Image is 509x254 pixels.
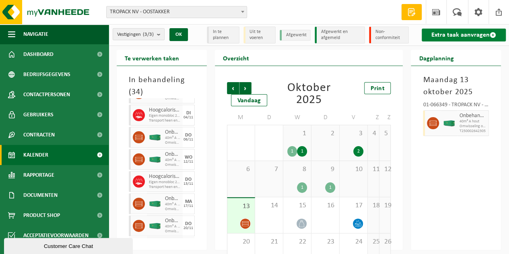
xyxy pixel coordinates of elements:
div: 1 [325,182,335,193]
div: DI [186,111,191,116]
span: Print [371,85,384,92]
span: Onbehandeld hout (A) [165,196,181,202]
span: 4 [372,129,375,138]
td: M [227,110,255,125]
span: Dashboard [23,44,54,64]
span: 2 [315,129,335,138]
span: Rapportage [23,165,54,185]
span: Omwisseling op aanvraag [459,124,486,129]
td: V [340,110,368,125]
td: Z [368,110,379,125]
span: Hoogcalorisch afval [149,173,181,180]
span: Eigen monobloc 25 m³ voor hoogcalorisch [149,180,181,185]
li: Afgewerkt [280,30,311,41]
li: Uit te voeren [243,27,276,43]
img: HK-XC-40-GN-00 [443,120,455,126]
span: 40m³ A hout [165,136,181,140]
div: 2 [353,146,363,157]
img: HK-XC-40-GN-00 [149,134,161,140]
h3: In behandeling ( ) [129,74,195,98]
iframe: chat widget [4,236,134,254]
span: 20 [231,237,251,246]
span: Contracten [23,125,55,145]
div: WO [185,155,192,160]
button: OK [169,28,188,41]
span: Omwisseling op aanvraag [165,140,181,145]
h2: Te verwerken taken [117,50,187,66]
span: 23 [315,237,335,246]
h3: Maandag 13 oktober 2025 [423,74,489,98]
span: Documenten [23,185,58,205]
span: 25 [372,237,375,246]
div: 12/11 [183,160,193,164]
span: Omwisseling op aanvraag [165,163,181,167]
span: Onbehandeld hout (A) [165,151,181,158]
td: Z [379,110,391,125]
span: 24 [344,237,363,246]
div: 1 [287,146,297,157]
span: Contactpersonen [23,85,70,105]
count: (3/3) [143,32,154,37]
span: Vorige [227,82,239,94]
button: Vestigingen(3/3) [113,28,165,40]
span: Volgende [239,82,251,94]
div: 17/11 [183,204,193,208]
span: 13 [231,202,251,211]
li: Afgewerkt en afgemeld [315,27,365,43]
span: 12 [383,165,387,174]
span: TROPACK NV - OOSTAKKER [107,6,247,18]
span: Hoogcalorisch afval [149,107,181,114]
span: Transport heen en terug op aanvraag [149,185,181,190]
a: Extra taak aanvragen [422,29,506,41]
span: 11 [372,165,375,174]
span: 40m³ A hout [165,224,181,229]
span: 26 [383,237,387,246]
span: Vestigingen [117,29,154,41]
div: 06/11 [183,138,193,142]
h2: Overzicht [215,50,257,66]
span: Onbehandeld hout (A) [459,113,486,119]
div: MA [185,199,192,204]
span: 21 [259,237,279,246]
span: Transport heen en terug op aanvraag [149,118,181,123]
li: In te plannen [207,27,239,43]
span: Bedrijfsgegevens [23,64,70,85]
span: Kalender [23,145,48,165]
span: 9 [315,165,335,174]
span: 15 [287,201,307,210]
div: 01-066349 - TROPACK NV - OOSTAKKER [423,102,489,110]
span: 8 [287,165,307,174]
span: 3 [344,129,363,138]
div: 04/11 [183,116,193,120]
td: W [283,110,311,125]
span: TROPACK NV - OOSTAKKER [106,6,247,18]
div: 20/11 [183,226,193,230]
span: 40m³ A hout [165,158,181,163]
h2: Dagplanning [411,50,462,66]
li: Non-conformiteit [369,27,409,43]
span: 17 [344,201,363,210]
td: D [255,110,283,125]
span: Omwisseling op aanvraag [165,207,181,212]
span: 40m³ A hout [459,119,486,124]
span: T250002642305 [459,129,486,134]
div: Oktober 2025 [283,82,334,106]
a: Print [364,82,391,94]
div: 1 [297,182,307,193]
img: HK-XC-40-GN-00 [149,223,161,229]
span: Navigatie [23,24,48,44]
span: 7 [259,165,279,174]
span: Omwisseling op aanvraag [165,96,181,101]
span: 5 [383,129,387,138]
div: DO [185,177,192,182]
span: 19 [383,201,387,210]
span: 22 [287,237,307,246]
div: DO [185,133,192,138]
div: 1 [297,146,307,157]
span: Acceptatievoorwaarden [23,225,89,246]
span: Onbehandeld hout (A) [165,129,181,136]
span: Onbehandeld hout (A) [165,218,181,224]
div: 13/11 [183,182,193,186]
span: 40m³ A hout [165,202,181,207]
